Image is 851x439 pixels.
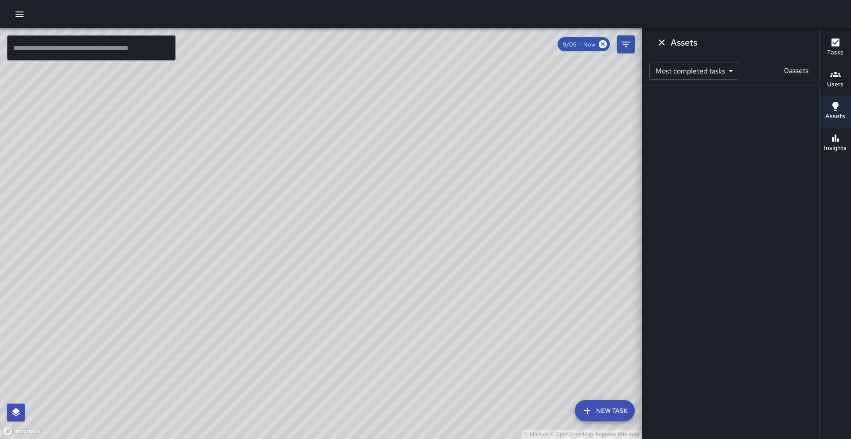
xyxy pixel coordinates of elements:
button: Filters [617,35,635,53]
button: Insights [820,127,851,159]
button: Users [820,64,851,96]
button: Assets [820,96,851,127]
p: 0 assets [781,65,812,76]
h6: Users [827,80,843,89]
button: Tasks [820,32,851,64]
h6: Assets [825,112,845,121]
button: New Task [575,400,635,421]
button: Dismiss [653,34,671,51]
span: 9/05 — Now [558,41,601,48]
h6: Tasks [827,48,843,58]
div: Most completed tasks [649,62,739,80]
h6: Insights [824,143,847,153]
h6: Assets [671,35,697,50]
div: 9/05 — Now [558,37,610,51]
